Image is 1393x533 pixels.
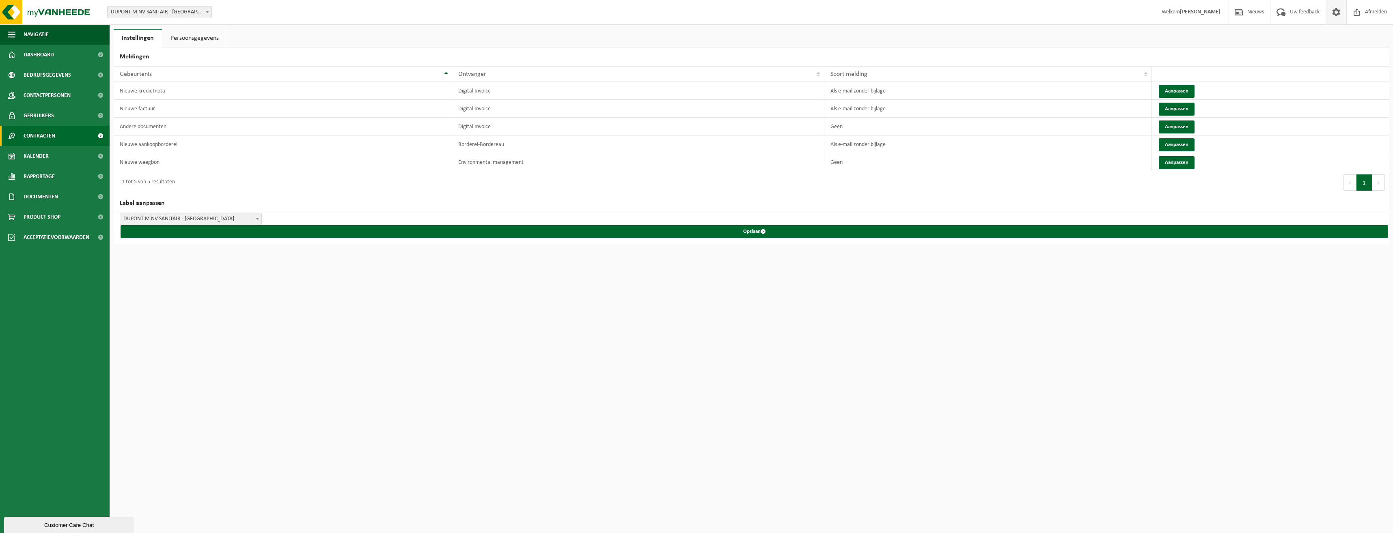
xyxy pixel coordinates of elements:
span: Ontvanger [458,71,486,77]
td: Nieuwe factuur [114,100,452,118]
span: Gebruikers [24,105,54,126]
td: Nieuwe aankoopborderel [114,135,452,153]
span: Soort melding [830,71,867,77]
td: Digital Invoice [452,118,824,135]
span: Contracten [24,126,55,146]
span: Product Shop [24,207,60,227]
span: Kalender [24,146,49,166]
span: Gebeurtenis [120,71,152,77]
td: Als e-mail zonder bijlage [824,82,1152,100]
span: Contactpersonen [24,85,71,105]
button: Aanpassen [1159,85,1195,98]
span: DUPONT M NV-SANITAIR - WERVIK [108,6,211,18]
h2: Label aanpassen [114,194,1389,213]
span: Acceptatievoorwaarden [24,227,89,247]
td: Geen [824,118,1152,135]
td: Digital Invoice [452,100,824,118]
button: Aanpassen [1159,138,1195,151]
span: DUPONT M NV-SANITAIR - WERVIK [120,213,261,225]
button: Next [1372,174,1385,191]
span: DUPONT M NV-SANITAIR - WERVIK [107,6,212,18]
td: Andere documenten [114,118,452,135]
a: Persoonsgegevens [162,29,227,47]
span: Documenten [24,187,58,207]
span: Navigatie [24,24,49,45]
span: DUPONT M NV-SANITAIR - WERVIK [120,213,262,225]
span: Rapportage [24,166,55,187]
td: Geen [824,153,1152,171]
button: Opslaan [121,225,1388,238]
td: Als e-mail zonder bijlage [824,135,1152,153]
td: Environmental management [452,153,824,171]
button: 1 [1356,174,1372,191]
button: Aanpassen [1159,120,1195,133]
td: Borderel-Bordereau [452,135,824,153]
a: Instellingen [114,29,162,47]
button: Aanpassen [1159,103,1195,116]
td: Nieuwe weegbon [114,153,452,171]
iframe: chat widget [4,515,136,533]
td: Digital Invoice [452,82,824,100]
td: Als e-mail zonder bijlage [824,100,1152,118]
button: Previous [1343,174,1356,191]
button: Aanpassen [1159,156,1195,169]
span: Dashboard [24,45,54,65]
h2: Meldingen [114,47,1389,67]
div: 1 tot 5 van 5 resultaten [118,175,175,190]
td: Nieuwe kredietnota [114,82,452,100]
span: Bedrijfsgegevens [24,65,71,85]
strong: [PERSON_NAME] [1180,9,1220,15]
